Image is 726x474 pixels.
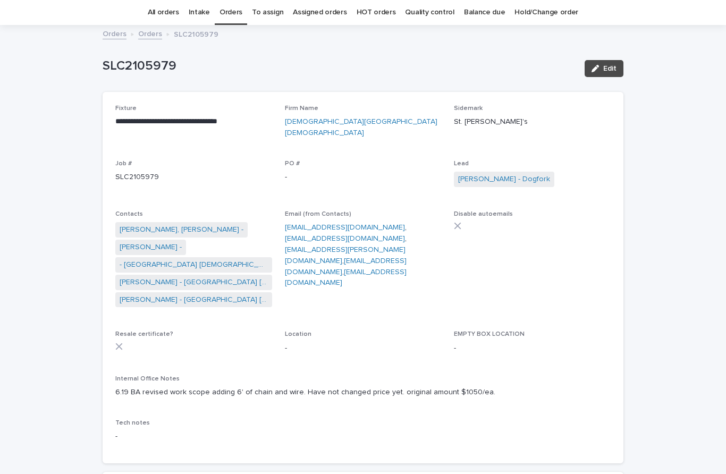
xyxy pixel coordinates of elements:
[285,211,351,217] span: Email (from Contacts)
[103,58,576,74] p: SLC2105979
[115,211,143,217] span: Contacts
[454,211,513,217] span: Disable autoemails
[285,257,407,276] a: [EMAIL_ADDRESS][DOMAIN_NAME]
[103,27,126,39] a: Orders
[585,60,623,77] button: Edit
[120,294,268,306] a: [PERSON_NAME] - [GEOGRAPHIC_DATA] [DEMOGRAPHIC_DATA][GEOGRAPHIC_DATA]
[454,105,483,112] span: Sidemark
[285,235,405,242] a: [EMAIL_ADDRESS][DOMAIN_NAME]
[285,224,405,231] a: [EMAIL_ADDRESS][DOMAIN_NAME]
[285,105,318,112] span: Firm Name
[115,387,611,398] p: 6.19 BA revised work scope adding 6' of chain and wire. Have not changed price yet. original amou...
[120,224,243,235] a: [PERSON_NAME], [PERSON_NAME] -
[138,27,162,39] a: Orders
[285,268,407,287] a: [EMAIL_ADDRESS][DOMAIN_NAME]
[115,376,180,382] span: Internal Office Notes
[285,343,442,354] p: -
[285,246,406,265] a: [EMAIL_ADDRESS][PERSON_NAME][DOMAIN_NAME]
[454,331,525,337] span: EMPTY BOX LOCATION
[454,343,611,354] p: -
[115,331,173,337] span: Resale certificate?
[120,277,268,288] a: [PERSON_NAME] - [GEOGRAPHIC_DATA] [DEMOGRAPHIC_DATA][GEOGRAPHIC_DATA]
[120,242,182,253] a: [PERSON_NAME] -
[115,160,132,167] span: Job #
[174,28,218,39] p: SLC2105979
[603,65,617,72] span: Edit
[115,420,150,426] span: Tech notes
[285,116,442,139] a: [DEMOGRAPHIC_DATA][GEOGRAPHIC_DATA][DEMOGRAPHIC_DATA]
[285,222,442,289] p: , , , ,
[115,172,272,183] p: SLC2105979
[285,331,311,337] span: Location
[120,259,268,270] a: - [GEOGRAPHIC_DATA] [DEMOGRAPHIC_DATA][GEOGRAPHIC_DATA]
[454,116,611,128] p: St. [PERSON_NAME]'s
[285,160,300,167] span: PO #
[115,431,611,442] p: -
[454,160,469,167] span: Lead
[285,172,442,183] p: -
[458,174,550,185] a: [PERSON_NAME] - Dogfork
[115,105,137,112] span: Fixture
